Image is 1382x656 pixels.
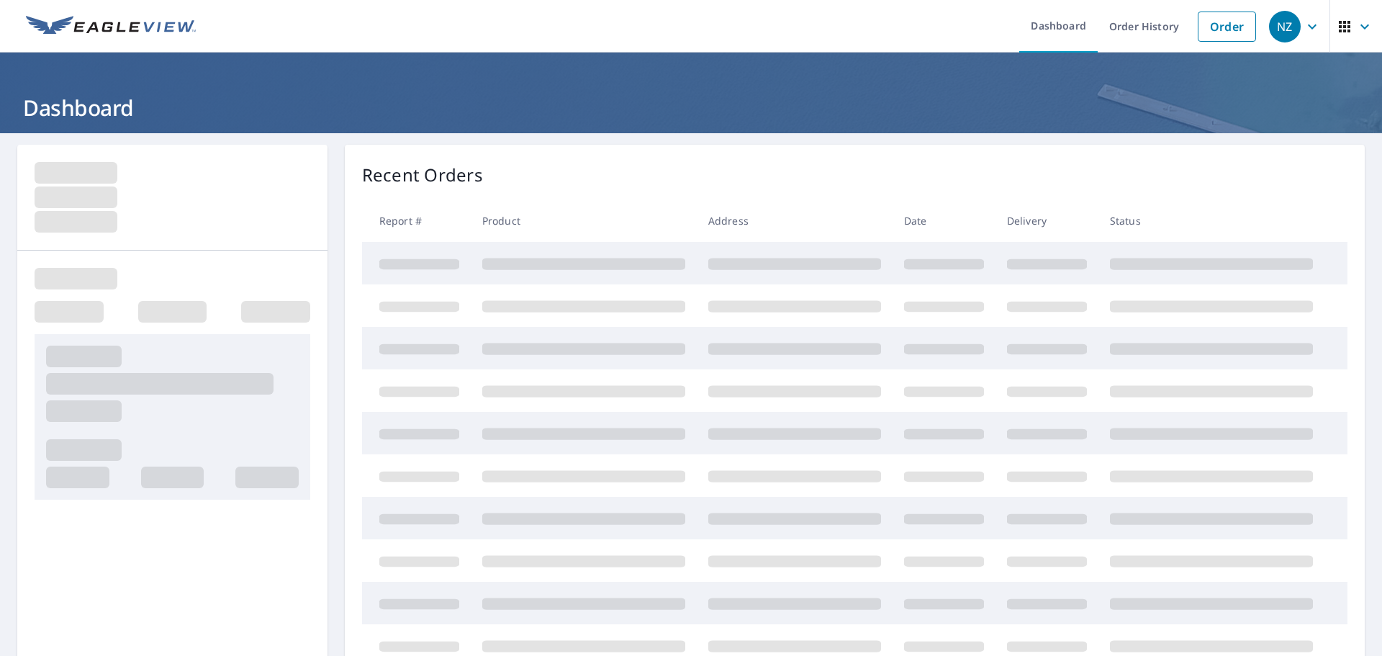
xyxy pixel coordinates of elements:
[362,199,471,242] th: Report #
[1198,12,1256,42] a: Order
[893,199,995,242] th: Date
[1098,199,1324,242] th: Status
[471,199,697,242] th: Product
[995,199,1098,242] th: Delivery
[697,199,893,242] th: Address
[26,16,196,37] img: EV Logo
[17,93,1365,122] h1: Dashboard
[362,162,483,188] p: Recent Orders
[1269,11,1301,42] div: NZ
